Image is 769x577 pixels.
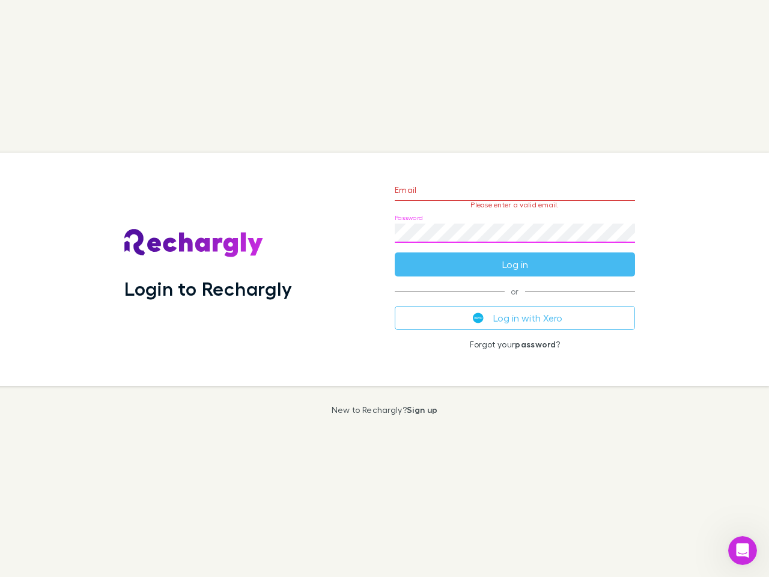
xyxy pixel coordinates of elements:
[124,229,264,258] img: Rechargly's Logo
[395,252,635,276] button: Log in
[515,339,556,349] a: password
[473,313,484,323] img: Xero's logo
[728,536,757,565] iframe: Intercom live chat
[395,201,635,209] p: Please enter a valid email.
[124,277,292,300] h1: Login to Rechargly
[395,213,423,222] label: Password
[332,405,438,415] p: New to Rechargly?
[395,340,635,349] p: Forgot your ?
[395,306,635,330] button: Log in with Xero
[407,405,437,415] a: Sign up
